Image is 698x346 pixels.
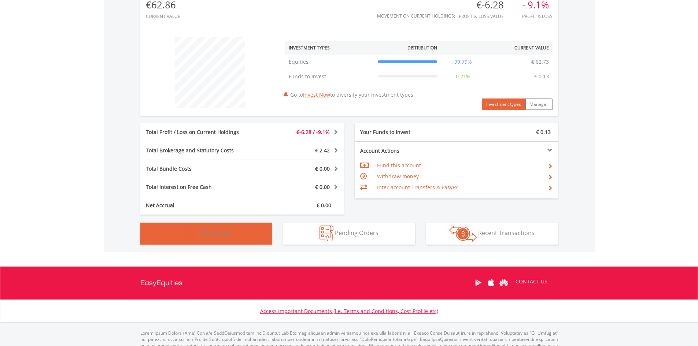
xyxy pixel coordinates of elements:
div: Total Brokerage and Statutory Costs [140,147,259,154]
div: Total Profit / Loss on Current Holdings [140,129,259,136]
span: Recent Transactions [478,229,535,237]
img: pending_instructions-wht.png [320,226,333,241]
span: € 0.13 [536,129,551,135]
button: Investment types [482,98,525,110]
td: € 62.73 [528,55,553,69]
span: € 2.42 [315,147,330,154]
div: Profit & Loss Value [459,14,513,19]
div: Total Bundle Costs [140,165,259,172]
button: Manager [525,98,553,110]
span: € 0.00 [315,183,330,190]
a: Invest Now [303,91,330,98]
div: Profit & Loss [522,14,553,19]
td: Fund this account [377,160,542,171]
td: 99.79% [441,55,485,69]
th: Current Value [485,41,553,55]
img: transactions-zar-wht.png [449,226,477,242]
span: € 0.00 [315,165,330,172]
div: Movement on Current Holdings: [377,14,455,18]
img: holdings-wht.png [181,226,197,241]
div: Go to to diversify your investment types. [280,34,558,110]
a: Huawei [498,271,510,294]
span: €-6.28 / -9.1% [296,129,330,135]
td: Inter-account Transfers & EasyFx [377,182,542,193]
div: Account Actions [355,147,457,155]
a: EasyEquities [140,267,182,300]
div: Total Interest on Free Cash [140,183,259,191]
td: Withdraw money [377,171,542,182]
td: Funds to Invest [285,69,374,84]
a: Access Important Documents (i.e. Terms and Conditions, Cost Profile etc) [260,308,438,315]
button: Pending Orders [283,223,415,245]
div: Your Funds to Invest [355,129,457,136]
span: € 0.00 [317,202,331,209]
a: Google Play [472,271,485,294]
th: Investment Types [285,41,374,55]
td: 0.21% [441,69,485,84]
div: Net Accrual [140,202,259,209]
div: Distribution [407,45,437,51]
span: Pending Orders [335,229,378,237]
span: All Holdings [199,229,231,237]
a: CONTACT US [510,271,553,292]
div: CURRENT VALUE [146,14,180,19]
td: € 0.13 [531,69,553,84]
td: Equities [285,55,374,69]
button: Recent Transactions [426,223,558,245]
button: All Holdings [140,223,272,245]
a: Apple [485,271,498,294]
